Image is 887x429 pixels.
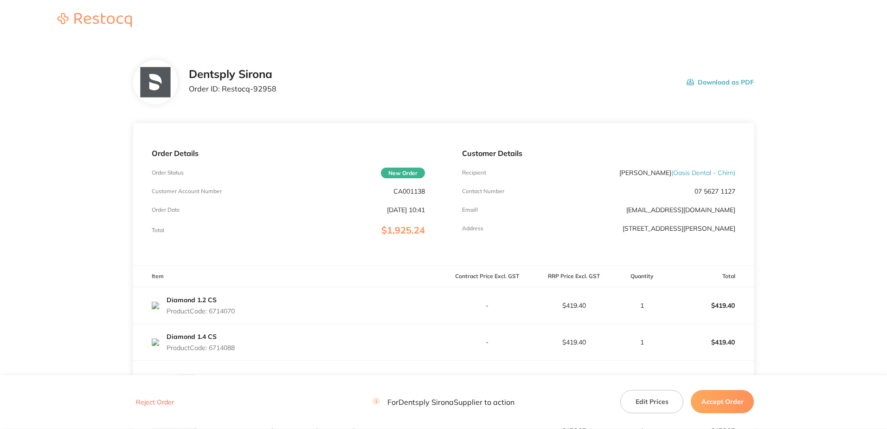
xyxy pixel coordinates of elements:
[667,266,754,287] th: Total
[668,331,753,353] p: $419.40
[694,188,735,195] p: 07 5627 1127
[444,302,530,309] p: -
[691,390,754,414] button: Accept Order
[167,307,235,315] p: Product Code: 6714070
[617,266,667,287] th: Quantity
[167,332,217,341] a: Diamond 1.4 CS
[444,338,530,346] p: -
[462,207,478,213] p: Emaill
[167,296,217,304] a: Diamond 1.2 CS
[443,266,530,287] th: Contract Price Excl. GST
[668,373,753,395] p: $440.67
[189,84,276,93] p: Order ID: Restocq- 92958
[620,390,683,414] button: Edit Prices
[152,302,159,309] img: YmRlMWh4Ng
[48,13,141,27] img: Restocq logo
[619,169,735,176] p: [PERSON_NAME]
[387,206,425,214] p: [DATE] 10:41
[152,361,198,407] img: YXZiMWVvMg
[623,225,735,232] p: [STREET_ADDRESS][PERSON_NAME]
[626,206,735,214] a: [EMAIL_ADDRESS][DOMAIN_NAME]
[381,168,425,178] span: New Order
[48,13,141,28] a: Restocq logo
[140,67,170,97] img: NTllNzd2NQ
[152,188,222,195] p: Customer Account Number
[152,227,164,234] p: Total
[462,169,486,176] p: Recipient
[381,224,425,236] span: $1,925.24
[152,338,159,346] img: N3hpeHdtMg
[530,266,617,287] th: RRP Price Excl. GST
[133,398,177,407] button: Reject Order
[462,225,483,232] p: Address
[189,68,276,81] h2: Dentsply Sirona
[618,302,667,309] p: 1
[531,338,617,346] p: $419.40
[393,188,425,195] p: CA001138
[668,294,753,317] p: $419.40
[671,169,735,177] span: ( Oasis Dental - Chirn )
[152,169,184,176] p: Order Status
[133,266,443,287] th: Item
[206,374,386,383] a: CEREC MTL Zirconia | mono Blocks | Shade A3 | Refill of 4
[531,302,617,309] p: $419.40
[462,149,735,157] p: Customer Details
[373,398,514,407] p: For Dentsply Sirona Supplier to action
[167,344,235,351] p: Product Code: 6714088
[618,338,667,346] p: 1
[462,188,504,195] p: Contact Number
[687,68,754,97] button: Download as PDF
[152,149,425,157] p: Order Details
[152,207,180,213] p: Order Date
